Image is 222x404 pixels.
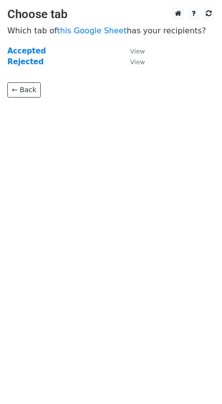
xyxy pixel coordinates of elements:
[7,57,44,66] a: Rejected
[57,26,127,35] a: this Google Sheet
[130,58,145,66] small: View
[7,47,46,55] a: Accepted
[120,47,145,55] a: View
[7,7,215,22] h3: Choose tab
[7,82,41,98] a: ← Back
[120,57,145,66] a: View
[130,48,145,55] small: View
[7,25,215,36] p: Which tab of has your recipients?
